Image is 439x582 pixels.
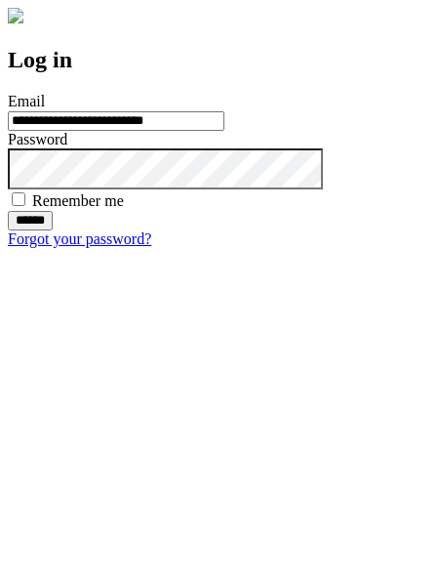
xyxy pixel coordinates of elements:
[8,230,151,247] a: Forgot your password?
[32,192,124,209] label: Remember me
[8,131,67,147] label: Password
[8,93,45,109] label: Email
[8,8,23,23] img: logo-4e3dc11c47720685a147b03b5a06dd966a58ff35d612b21f08c02c0306f2b779.png
[8,47,431,73] h2: Log in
